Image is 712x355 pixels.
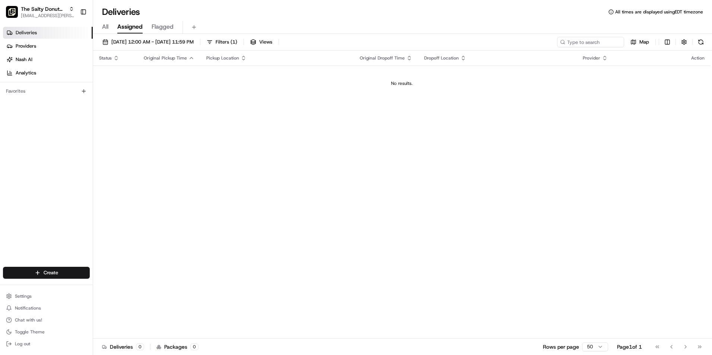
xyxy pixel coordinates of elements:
[144,55,187,61] span: Original Pickup Time
[102,22,108,31] span: All
[247,37,276,47] button: Views
[203,37,241,47] button: Filters(1)
[152,22,174,31] span: Flagged
[15,305,41,311] span: Notifications
[156,343,198,351] div: Packages
[117,22,143,31] span: Assigned
[3,339,90,349] button: Log out
[3,40,93,52] a: Providers
[44,269,58,276] span: Create
[16,56,32,63] span: Nash AI
[136,343,144,350] div: 0
[6,6,18,18] img: The Salty Donut (12 South)
[3,85,90,97] div: Favorites
[615,9,703,15] span: All times are displayed using EDT timezone
[16,29,37,36] span: Deliveries
[3,303,90,313] button: Notifications
[15,329,45,335] span: Toggle Theme
[617,343,642,351] div: Page 1 of 1
[16,43,36,49] span: Providers
[231,39,237,45] span: ( 1 )
[96,80,708,86] div: No results.
[691,55,705,61] div: Action
[216,39,237,45] span: Filters
[3,315,90,325] button: Chat with us!
[3,327,90,337] button: Toggle Theme
[3,67,93,79] a: Analytics
[3,267,90,279] button: Create
[190,343,198,350] div: 0
[15,293,32,299] span: Settings
[21,5,66,13] button: The Salty Donut (12 South)
[627,37,652,47] button: Map
[3,54,93,65] a: Nash AI
[99,37,197,47] button: [DATE] 12:00 AM - [DATE] 11:59 PM
[696,37,706,47] button: Refresh
[206,55,239,61] span: Pickup Location
[259,39,272,45] span: Views
[21,13,74,19] button: [EMAIL_ADDRESS][PERSON_NAME][DOMAIN_NAME]
[583,55,600,61] span: Provider
[102,6,140,18] h1: Deliveries
[3,291,90,301] button: Settings
[3,27,93,39] a: Deliveries
[543,343,579,351] p: Rows per page
[424,55,459,61] span: Dropoff Location
[639,39,649,45] span: Map
[102,343,144,351] div: Deliveries
[15,317,42,323] span: Chat with us!
[99,55,112,61] span: Status
[111,39,194,45] span: [DATE] 12:00 AM - [DATE] 11:59 PM
[557,37,624,47] input: Type to search
[15,341,30,347] span: Log out
[360,55,405,61] span: Original Dropoff Time
[16,70,36,76] span: Analytics
[3,3,77,21] button: The Salty Donut (12 South)The Salty Donut (12 South)[EMAIL_ADDRESS][PERSON_NAME][DOMAIN_NAME]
